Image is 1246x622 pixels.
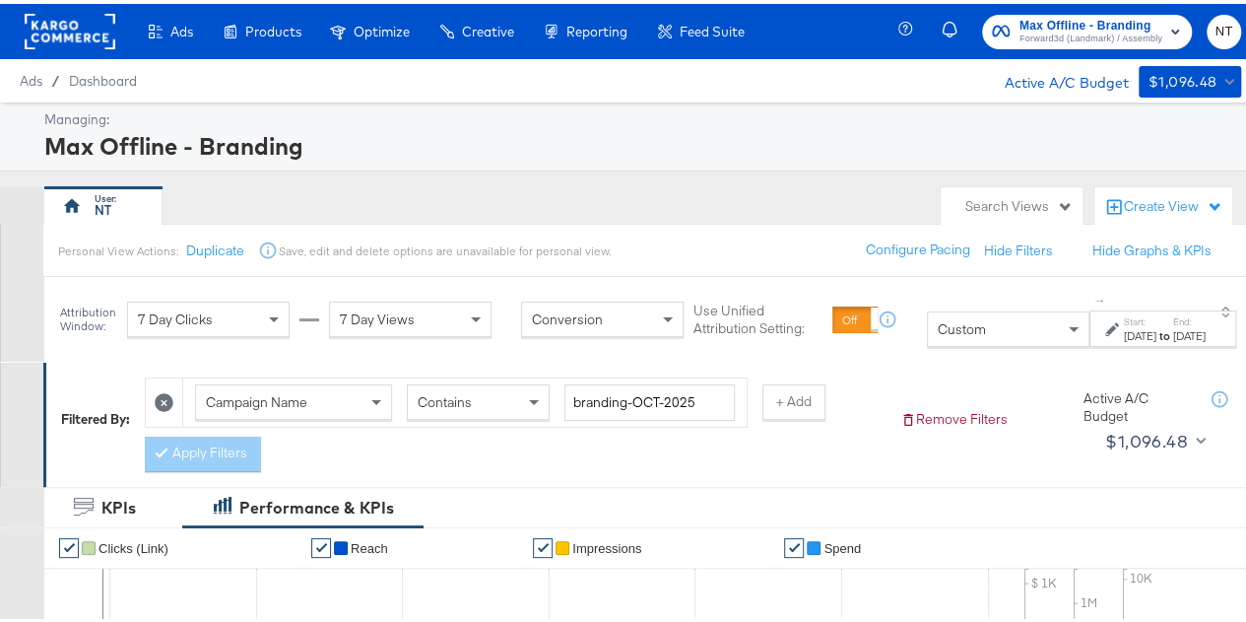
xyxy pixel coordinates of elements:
span: Feed Suite [680,20,745,35]
div: [DATE] [1173,324,1206,340]
div: [DATE] [1124,324,1156,340]
button: Remove Filters [900,406,1008,425]
span: Contains [418,389,472,407]
div: Save, edit and delete options are unavailable for personal view. [278,240,610,255]
button: Configure Pacing [852,229,984,264]
span: Reporting [566,20,627,35]
div: Managing: [44,106,1236,125]
label: End: [1173,311,1206,324]
a: Dashboard [69,69,137,85]
div: Attribution Window: [59,302,117,329]
span: Reach [351,537,388,552]
span: 7 Day Views [340,307,415,324]
label: Start: [1124,311,1156,324]
div: Performance & KPIs [239,493,394,516]
div: $1,096.48 [1148,66,1217,91]
button: NT [1207,11,1241,45]
div: KPIs [101,493,136,516]
button: + Add [762,380,825,416]
span: Spend [823,537,861,552]
button: $1,096.48 [1139,62,1241,94]
button: Hide Graphs & KPIs [1092,238,1212,256]
div: Create View [1124,193,1222,213]
strong: to [1156,324,1173,339]
label: Use Unified Attribution Setting: [693,298,824,334]
a: ✔ [311,534,331,554]
span: Campaign Name [206,389,307,407]
span: 7 Day Clicks [138,307,213,324]
span: Creative [462,20,514,35]
input: Enter a search term [564,380,735,417]
div: $1,096.48 [1105,423,1188,452]
div: Search Views [965,193,1073,212]
span: Products [245,20,301,35]
span: Clicks (Link) [98,537,168,552]
button: Duplicate [185,238,243,256]
button: Hide Filters [984,238,1053,256]
span: Ads [170,20,193,35]
button: Max Offline - BrandingForward3d (Landmark) / Assembly [982,11,1192,45]
div: NT [95,197,111,216]
div: Active A/C Budget [984,62,1129,92]
span: Optimize [354,20,410,35]
span: Conversion [532,307,603,324]
div: Personal View Actions: [58,240,177,255]
button: $1,096.48 [1097,422,1210,453]
span: Max Offline - Branding [1019,12,1162,33]
div: Max Offline - Branding [44,125,1236,159]
span: Forward3d (Landmark) / Assembly [1019,28,1162,43]
span: NT [1214,17,1233,39]
span: Impressions [572,537,641,552]
span: Ads [20,69,42,85]
span: Custom [938,316,986,334]
div: Filtered By: [61,406,130,425]
a: ✔ [533,534,553,554]
a: ✔ [59,534,79,554]
span: ↑ [1091,294,1110,301]
a: ✔ [784,534,804,554]
span: / [42,69,69,85]
div: Active A/C Budget [1083,385,1192,422]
